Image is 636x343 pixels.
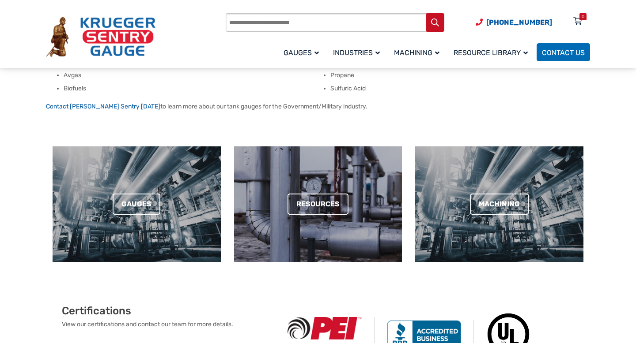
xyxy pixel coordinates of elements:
[284,48,319,57] span: Gauges
[64,71,323,80] li: Avgas
[46,17,155,57] img: Krueger Sentry Gauge
[330,71,590,80] li: Propane
[113,194,160,215] a: Gauges
[288,194,348,215] a: Resources
[333,48,380,57] span: Industries
[486,18,552,26] span: [PHONE_NUMBER]
[62,320,275,329] p: View our certifications and contact our team for more details.
[278,42,328,63] a: Gauges
[62,304,275,317] h2: Certifications
[448,42,537,63] a: Resource Library
[330,84,590,93] li: Sulfuric Acid
[46,102,590,111] p: to learn more about our tank gauges for the Government/Military industry.
[394,48,439,57] span: Machining
[537,43,590,61] a: Contact Us
[389,42,448,63] a: Machining
[328,42,389,63] a: Industries
[582,13,584,20] div: 0
[476,17,552,28] a: Phone Number (920) 434-8860
[470,194,529,215] a: Machining
[542,48,585,57] span: Contact Us
[454,48,528,57] span: Resource Library
[46,103,160,110] a: Contact [PERSON_NAME] Sentry [DATE]
[64,84,323,93] li: Biofuels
